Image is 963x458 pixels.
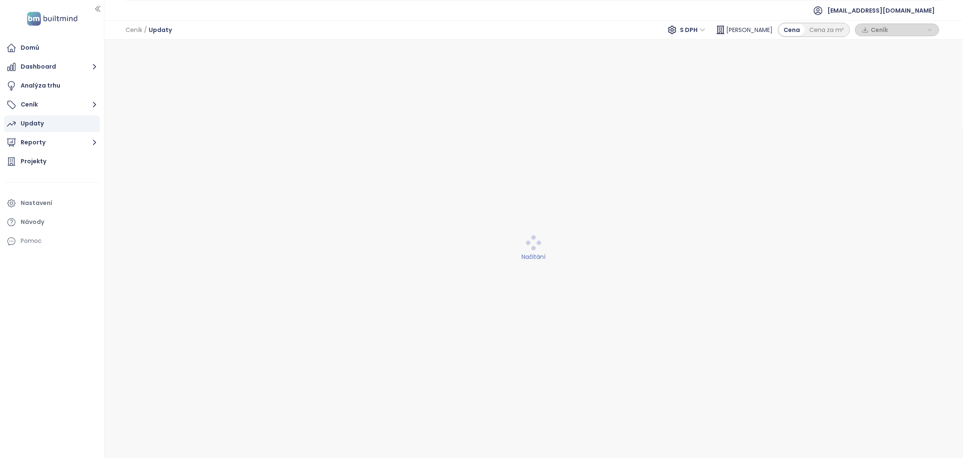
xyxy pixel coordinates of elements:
[21,43,39,53] div: Domů
[4,195,100,212] a: Nastavení
[126,22,142,37] span: Ceník
[4,214,100,231] a: Návody
[4,77,100,94] a: Analýza trhu
[805,24,849,36] div: Cena za m²
[680,24,706,36] span: S DPH
[144,22,147,37] span: /
[4,59,100,75] button: Dashboard
[149,22,172,37] span: Updaty
[21,236,42,246] div: Pomoc
[21,217,44,227] div: Návody
[860,24,935,36] div: button
[21,156,46,167] div: Projekty
[21,80,60,91] div: Analýza trhu
[4,96,100,113] button: Ceník
[779,24,805,36] div: Cena
[4,233,100,250] div: Pomoc
[21,118,44,129] div: Updaty
[4,40,100,56] a: Domů
[110,252,958,261] div: Načítání
[871,24,926,36] span: Ceník
[24,10,80,27] img: logo
[4,153,100,170] a: Projekty
[828,0,935,21] span: [EMAIL_ADDRESS][DOMAIN_NAME]
[21,198,52,208] div: Nastavení
[4,134,100,151] button: Reporty
[727,22,773,37] span: [PERSON_NAME]
[4,115,100,132] a: Updaty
